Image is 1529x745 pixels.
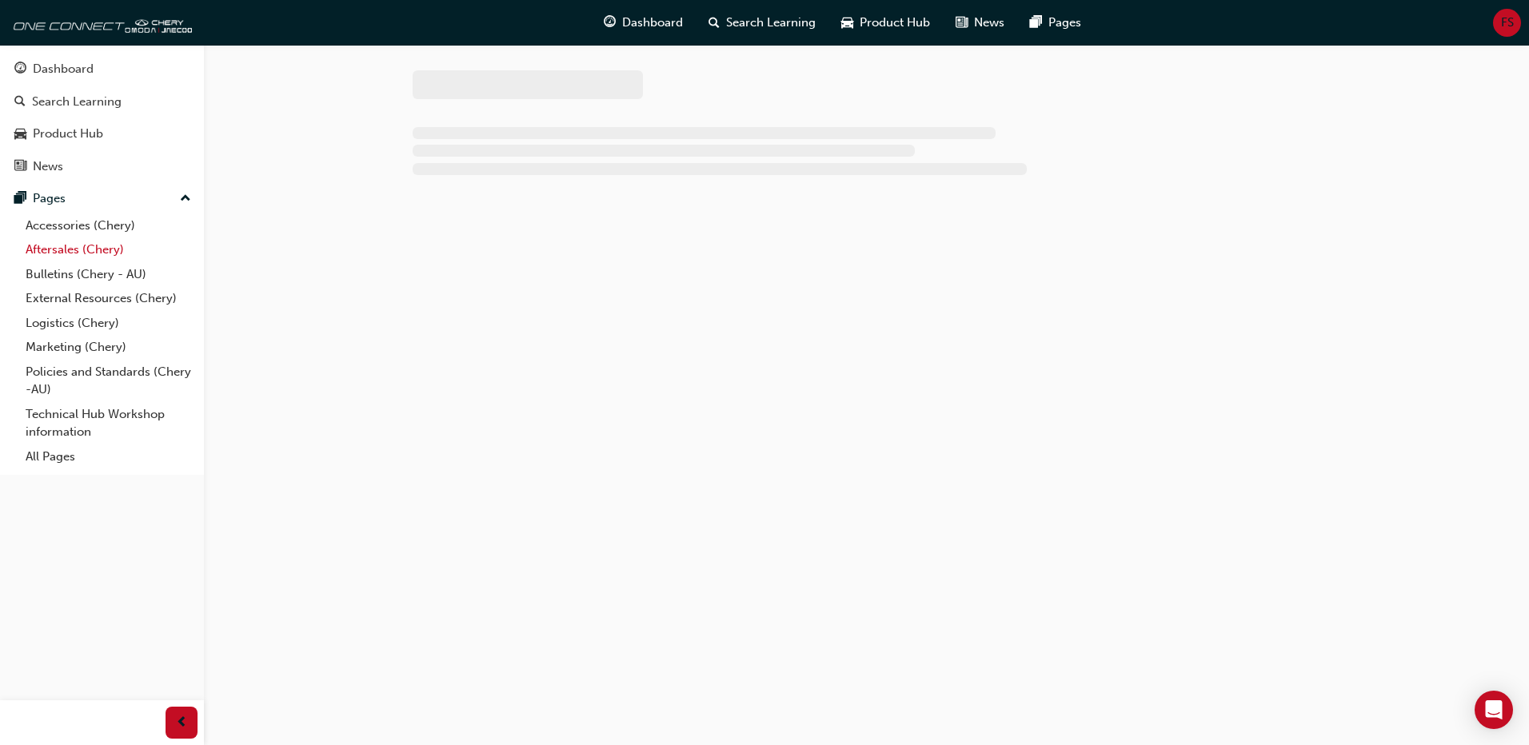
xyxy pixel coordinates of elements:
[180,189,191,209] span: up-icon
[8,6,192,38] img: oneconnect
[19,360,198,402] a: Policies and Standards (Chery -AU)
[974,14,1004,32] span: News
[828,6,943,39] a: car-iconProduct Hub
[6,87,198,117] a: Search Learning
[1493,9,1521,37] button: FS
[6,51,198,184] button: DashboardSearch LearningProduct HubNews
[19,444,198,469] a: All Pages
[33,157,63,176] div: News
[14,192,26,206] span: pages-icon
[1030,13,1042,33] span: pages-icon
[1501,14,1514,32] span: FS
[19,286,198,311] a: External Resources (Chery)
[6,119,198,149] a: Product Hub
[176,713,188,733] span: prev-icon
[696,6,828,39] a: search-iconSearch Learning
[6,184,198,213] button: Pages
[14,62,26,77] span: guage-icon
[19,262,198,287] a: Bulletins (Chery - AU)
[32,93,122,111] div: Search Learning
[33,125,103,143] div: Product Hub
[943,6,1017,39] a: news-iconNews
[6,54,198,84] a: Dashboard
[860,14,930,32] span: Product Hub
[1017,6,1094,39] a: pages-iconPages
[709,13,720,33] span: search-icon
[14,160,26,174] span: news-icon
[604,13,616,33] span: guage-icon
[841,13,853,33] span: car-icon
[6,152,198,181] a: News
[19,311,198,336] a: Logistics (Chery)
[1048,14,1081,32] span: Pages
[33,189,66,208] div: Pages
[726,14,816,32] span: Search Learning
[19,213,198,238] a: Accessories (Chery)
[1475,691,1513,729] div: Open Intercom Messenger
[33,60,94,78] div: Dashboard
[19,237,198,262] a: Aftersales (Chery)
[622,14,683,32] span: Dashboard
[19,402,198,444] a: Technical Hub Workshop information
[591,6,696,39] a: guage-iconDashboard
[14,127,26,141] span: car-icon
[956,13,968,33] span: news-icon
[19,335,198,360] a: Marketing (Chery)
[14,95,26,110] span: search-icon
